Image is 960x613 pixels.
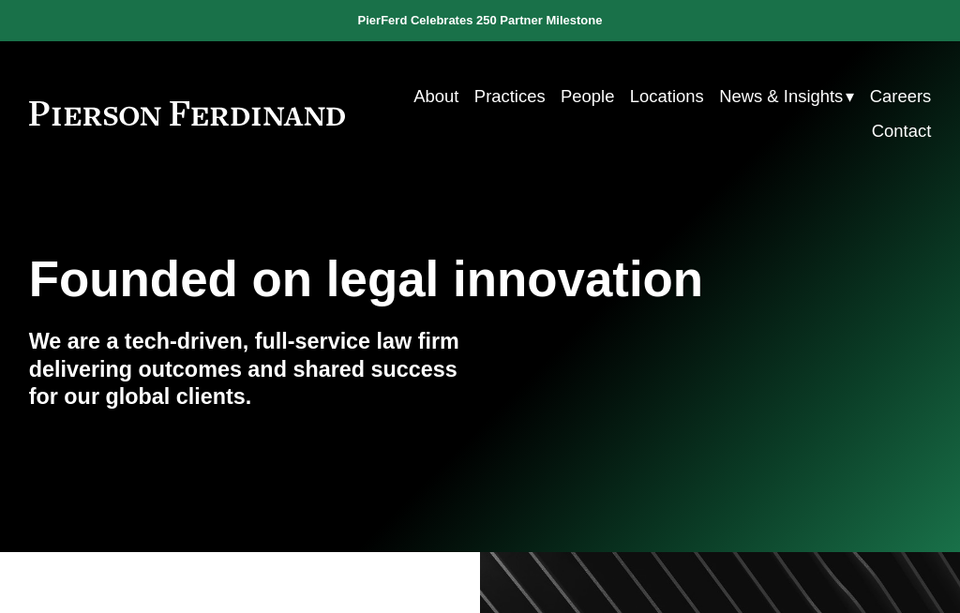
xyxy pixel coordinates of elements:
span: News & Insights [719,81,843,112]
a: folder dropdown [719,79,854,113]
a: Careers [870,79,932,113]
a: People [561,79,614,113]
h1: Founded on legal innovation [29,251,781,307]
a: Locations [630,79,704,113]
a: Contact [872,113,932,148]
h4: We are a tech-driven, full-service law firm delivering outcomes and shared success for our global... [29,328,480,411]
a: Practices [474,79,546,113]
a: About [413,79,458,113]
